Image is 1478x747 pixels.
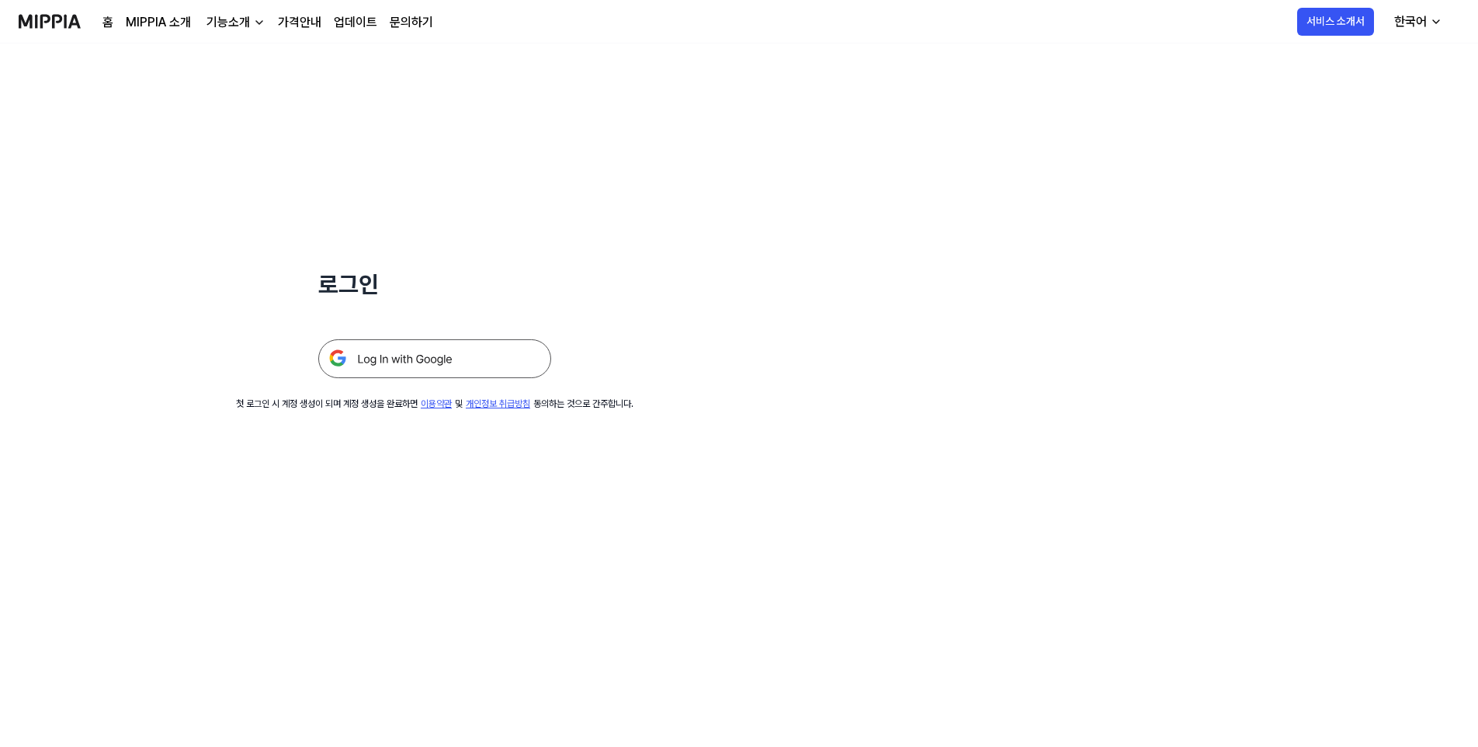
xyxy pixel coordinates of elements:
a: 이용약관 [421,398,452,409]
a: 홈 [102,13,113,32]
img: 구글 로그인 버튼 [318,339,551,378]
img: down [253,16,265,29]
button: 서비스 소개서 [1297,8,1374,36]
a: 개인정보 취급방침 [466,398,530,409]
div: 기능소개 [203,13,253,32]
button: 기능소개 [203,13,265,32]
a: 문의하기 [390,13,433,32]
a: MIPPIA 소개 [126,13,191,32]
div: 첫 로그인 시 계정 생성이 되며 계정 생성을 완료하면 및 동의하는 것으로 간주합니다. [236,397,633,411]
h1: 로그인 [318,267,551,302]
button: 한국어 [1382,6,1452,37]
a: 업데이트 [334,13,377,32]
div: 한국어 [1391,12,1430,31]
a: 가격안내 [278,13,321,32]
